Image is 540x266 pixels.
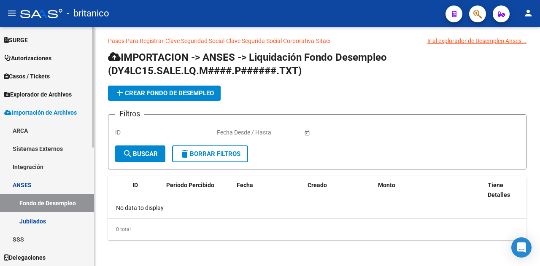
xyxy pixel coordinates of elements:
span: Monto [378,182,395,188]
span: Explorador de Archivos [4,90,72,99]
span: Borrar Filtros [180,150,240,158]
datatable-header-cell: Fecha [233,176,304,204]
span: ID [132,182,138,188]
span: Buscar [123,150,158,158]
span: Delegaciones [4,253,46,262]
mat-icon: add [115,88,125,98]
mat-icon: person [523,8,533,18]
a: Sitaci [316,38,330,44]
span: IMPORTACION -> ANSES -> Liquidación Fondo Desempleo (DY4LC15.SALE.LQ.M####.P######.TXT) [108,51,387,77]
button: Crear Fondo de Desempleo [108,86,221,101]
div: 0 total [108,219,526,240]
span: Autorizaciones [4,54,51,63]
mat-icon: menu [7,8,17,18]
a: Clave Segurida Social Corporativa [226,38,314,44]
h3: Filtros [115,108,144,120]
input: Fecha fin [255,129,296,136]
datatable-header-cell: ID [129,176,163,204]
datatable-header-cell: Tiene Detalles [484,176,526,204]
mat-icon: search [123,149,133,159]
span: SURGE [4,35,28,45]
span: - britanico [67,4,109,23]
span: Tiene Detalles [488,182,510,198]
span: Casos / Tickets [4,72,50,81]
button: Borrar Filtros [172,145,248,162]
mat-icon: delete [180,149,190,159]
datatable-header-cell: Creado [304,176,375,204]
span: Importación de Archivos [4,108,77,117]
div: Open Intercom Messenger [511,237,532,258]
div: No data to display [108,197,526,218]
button: Buscar [115,145,165,162]
a: Clave Seguridad Social [165,38,224,44]
p: - - - [108,36,526,46]
input: Fecha inicio [217,129,248,136]
span: Crear Fondo de Desempleo [115,89,214,97]
button: Open calendar [302,128,311,137]
div: Ir al explorador de Desempleo Anses... [427,36,526,46]
datatable-header-cell: Período Percibido [163,176,233,204]
datatable-header-cell: Monto [375,176,484,204]
a: Pasos Para Registrar [108,38,164,44]
span: Período Percibido [166,182,214,188]
span: Creado [308,182,327,188]
span: Fecha [237,182,253,188]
